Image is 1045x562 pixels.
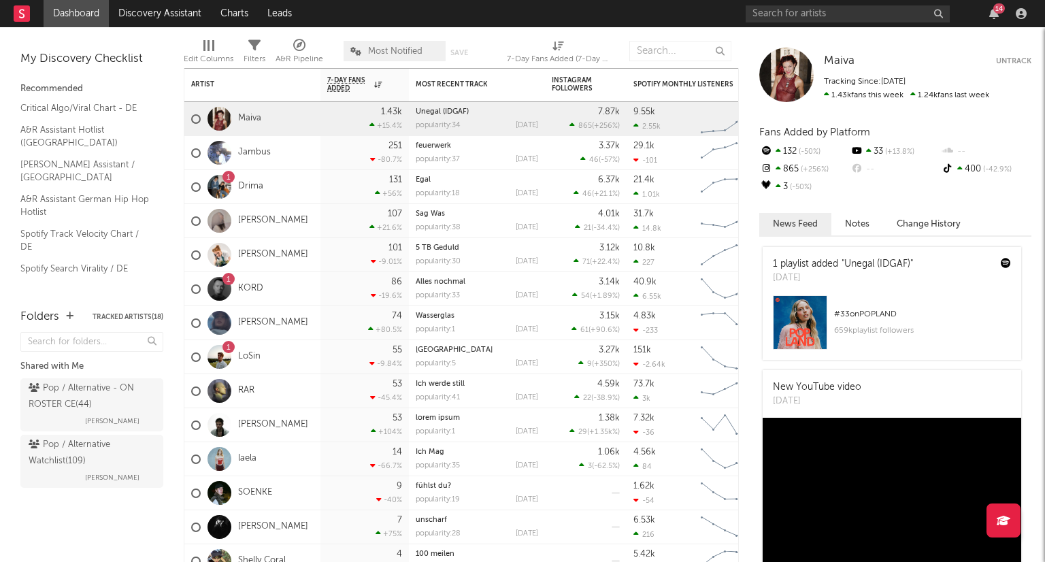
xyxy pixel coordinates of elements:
a: Sag Was [416,210,445,218]
span: 22 [583,395,591,402]
a: Unegal (IDGAF) [416,108,469,116]
div: popularity: 19 [416,496,460,503]
div: 84 [633,462,652,471]
div: [DATE] [516,156,538,163]
button: Untrack [996,54,1031,68]
div: 7.32k [633,414,654,423]
span: Fans Added by Platform [759,127,870,137]
div: 1.62k [633,482,654,491]
button: 14 [989,8,999,19]
div: 7-Day Fans Added (7-Day Fans Added) [507,51,609,67]
div: [DATE] [516,428,538,435]
span: Tracking Since: [DATE] [824,78,906,86]
div: Pop / Alternative - ON ROSTER CE ( 44 ) [29,380,152,413]
div: 101 [388,244,402,252]
div: Recommended [20,81,163,97]
div: Edit Columns [184,34,233,73]
a: [PERSON_NAME] [238,215,308,227]
div: # 33 on POPLAND [834,306,1011,323]
a: [GEOGRAPHIC_DATA] [416,346,493,354]
a: Maiva [238,113,261,125]
a: Spotify Search Virality / DE [20,261,150,276]
div: 3.27k [599,346,620,354]
div: Ich werde still [416,380,538,388]
div: -40 % [376,495,402,504]
button: Tracked Artists(18) [93,314,163,320]
input: Search for folders... [20,332,163,352]
span: -50 % [797,148,820,156]
svg: Chart title [695,204,756,238]
svg: Chart title [695,170,756,204]
div: 3.37k [599,142,620,150]
div: 14 [993,3,1005,14]
div: Mailand [416,346,538,354]
div: 107 [388,210,402,218]
div: 21.4k [633,176,654,184]
div: 400 [941,161,1031,178]
div: -36 [633,428,654,437]
a: Pop / Alternative - ON ROSTER CE(44)[PERSON_NAME] [20,378,163,431]
a: Egal [416,176,431,184]
div: ( ) [572,291,620,300]
span: Most Notified [368,47,422,56]
div: -- [850,161,940,178]
span: -62.5 % [594,463,618,470]
span: 3 [588,463,592,470]
a: [PERSON_NAME] [238,419,308,431]
div: 6.37k [598,176,620,184]
span: -38.9 % [593,395,618,402]
a: A&R Assistant Hotlist ([GEOGRAPHIC_DATA]) [20,122,150,150]
a: "Unegal (IDGAF)" [842,259,913,269]
div: Ich Mag [416,448,538,456]
a: lorem ipsum [416,414,460,422]
a: KORD [238,283,263,295]
a: [PERSON_NAME] [238,521,308,533]
div: [DATE] [516,496,538,503]
div: 216 [633,530,654,539]
div: [DATE] [516,224,538,231]
a: Alles nochmal [416,278,465,286]
div: [DATE] [773,271,913,285]
div: [DATE] [516,462,538,469]
div: 7-Day Fans Added (7-Day Fans Added) [507,34,609,73]
div: 29.1k [633,142,654,150]
div: [DATE] [516,530,538,538]
button: News Feed [759,213,831,235]
div: -101 [633,156,657,165]
div: lorem ipsum [416,414,538,422]
div: ( ) [578,359,620,368]
div: [DATE] [516,190,538,197]
span: +13.8 % [883,148,914,156]
div: [DATE] [516,258,538,265]
div: popularity: 35 [416,462,460,469]
svg: Chart title [695,374,756,408]
div: popularity: 41 [416,394,460,401]
a: Wasserglas [416,312,454,320]
div: +56 % [375,189,402,198]
span: -42.9 % [981,166,1012,173]
div: 4.83k [633,312,656,320]
a: Drima [238,181,263,193]
div: popularity: 38 [416,224,461,231]
div: 33 [850,143,940,161]
span: +22.4 % [592,259,618,266]
div: +75 % [376,529,402,538]
div: 40.9k [633,278,657,286]
span: 54 [581,293,590,300]
div: 151k [633,346,651,354]
div: 4 [397,550,402,559]
div: A&R Pipeline [276,34,323,73]
a: LoSin [238,351,261,363]
a: laela [238,453,256,465]
div: Wasserglas [416,312,538,320]
span: +256 % [799,166,829,173]
div: Filters [244,34,265,73]
span: 29 [578,429,587,436]
div: 73.7k [633,380,654,389]
span: -57 % [601,156,618,164]
input: Search for artists [746,5,950,22]
span: 7-Day Fans Added [327,76,371,93]
div: 14 [393,448,402,457]
div: Pop / Alternative Watchlist ( 109 ) [29,437,152,469]
a: 5 TB Geduld [416,244,459,252]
